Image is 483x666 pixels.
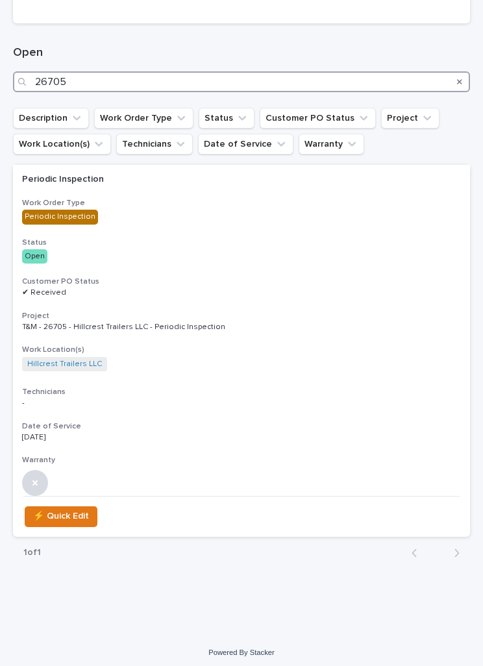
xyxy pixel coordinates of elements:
button: Next [436,547,470,559]
h3: Warranty [22,455,461,465]
a: Periodic InspectionWork Order TypePeriodic InspectionStatusOpenCustomer PO Status✔ ReceivedProjec... [13,165,470,536]
button: Warranty [299,134,364,154]
h3: Date of Service [22,421,461,432]
h3: Work Location(s) [22,345,461,355]
button: Work Location(s) [13,134,111,154]
button: Status [199,108,254,129]
h3: Work Order Type [22,198,461,208]
a: Powered By Stacker [208,648,274,656]
button: Project [381,108,440,129]
input: Search [13,71,470,92]
button: Technicians [116,134,193,154]
h3: Status [22,238,461,248]
a: Hillcrest Trailers LLC [27,360,102,369]
button: Work Order Type [94,108,193,129]
h3: Technicians [22,387,461,397]
button: ⚡ Quick Edit [25,506,97,527]
p: ✔ Received [22,288,249,297]
div: Periodic Inspection [22,210,98,224]
h1: Open [13,45,470,61]
p: 1 of 1 [13,537,51,569]
p: - [22,399,249,408]
h3: Project [22,311,461,321]
p: [DATE] [22,433,249,442]
button: Description [13,108,89,129]
p: T&M - 26705 - Hillcrest Trailers LLC - Periodic Inspection [22,323,249,332]
span: ⚡ Quick Edit [33,508,89,524]
p: Periodic Inspection [22,174,249,185]
button: Back [401,547,436,559]
button: Customer PO Status [260,108,376,129]
div: Open [22,249,47,264]
button: Date of Service [198,134,293,154]
h3: Customer PO Status [22,277,461,287]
